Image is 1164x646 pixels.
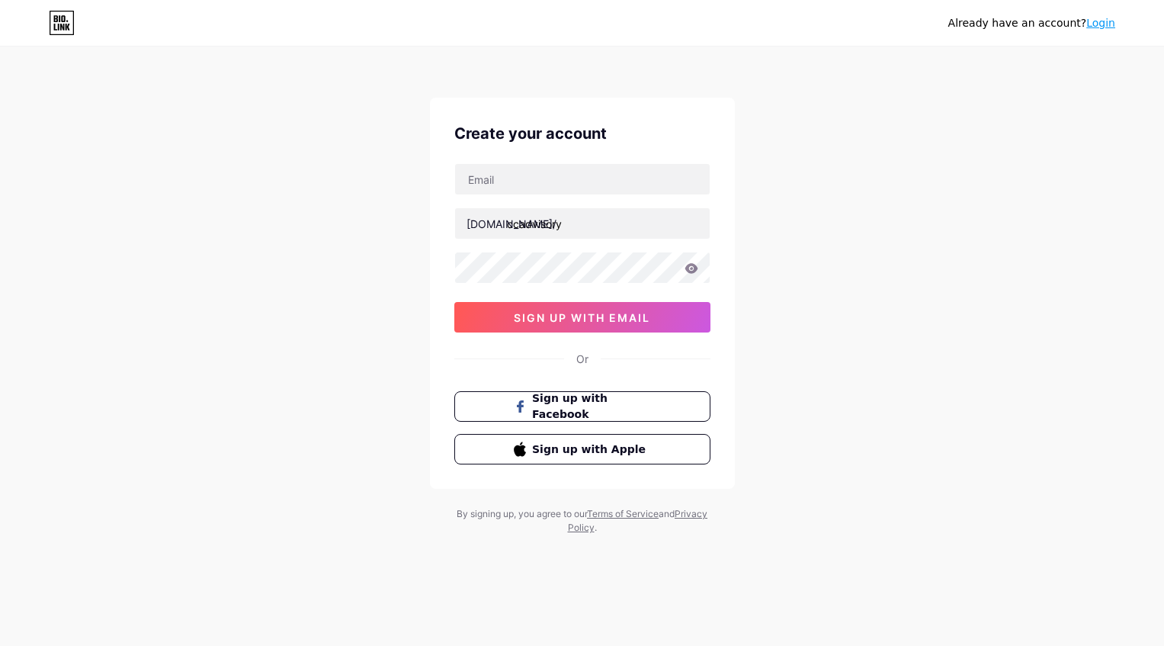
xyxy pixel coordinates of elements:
div: [DOMAIN_NAME]/ [467,216,556,232]
a: Login [1086,17,1115,29]
div: Create your account [454,122,710,145]
button: Sign up with Apple [454,434,710,464]
button: sign up with email [454,302,710,333]
div: Already have an account? [948,15,1115,31]
a: Terms of Service [587,508,659,519]
div: By signing up, you agree to our and . [453,507,712,535]
input: Email [455,164,710,194]
div: Or [576,351,588,367]
button: Sign up with Facebook [454,391,710,422]
input: username [455,208,710,239]
span: Sign up with Apple [532,442,650,458]
span: sign up with email [514,311,650,324]
span: Sign up with Facebook [532,390,650,423]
